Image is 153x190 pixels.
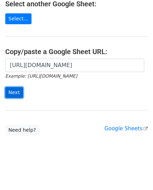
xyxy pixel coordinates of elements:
[5,87,23,98] input: Next
[118,156,153,190] iframe: Chat Widget
[5,13,32,24] a: Select...
[104,125,148,132] a: Google Sheets
[5,73,77,79] small: Example: [URL][DOMAIN_NAME]
[5,47,148,56] h4: Copy/paste a Google Sheet URL:
[5,59,144,72] input: Paste your Google Sheet URL here
[5,125,39,136] a: Need help?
